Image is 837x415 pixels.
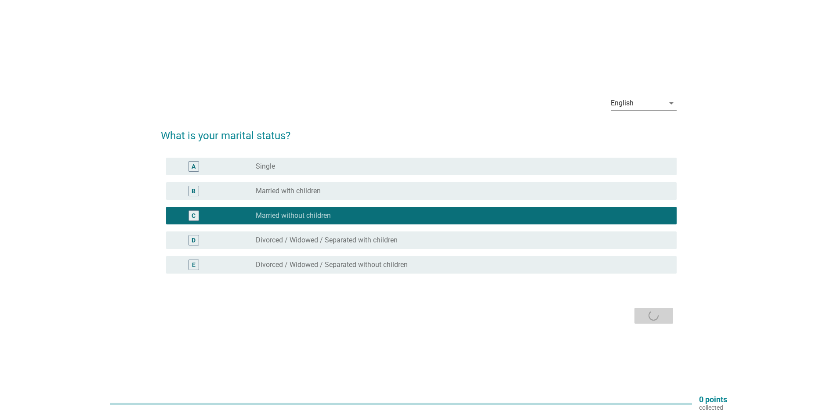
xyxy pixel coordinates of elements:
label: Married with children [256,187,321,195]
div: D [192,235,196,245]
label: Single [256,162,275,171]
p: 0 points [699,396,727,404]
div: E [192,260,196,269]
div: B [192,186,196,195]
label: Married without children [256,211,331,220]
p: collected [699,404,727,411]
div: A [192,162,196,171]
h2: What is your marital status? [161,119,677,144]
label: Divorced / Widowed / Separated with children [256,236,398,245]
div: English [611,99,634,107]
label: Divorced / Widowed / Separated without children [256,260,408,269]
div: C [192,211,196,220]
i: arrow_drop_down [666,98,677,108]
